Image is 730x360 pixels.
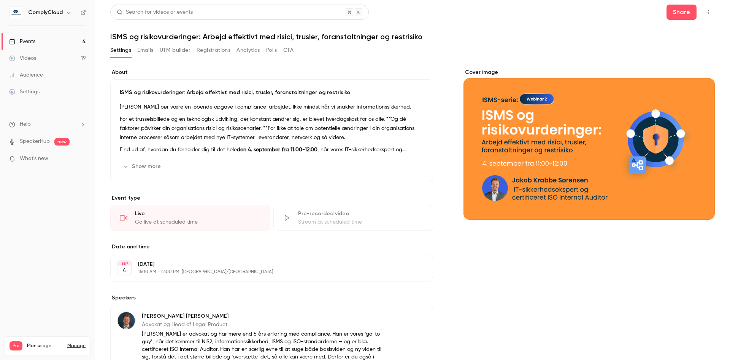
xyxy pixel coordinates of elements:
span: What's new [20,155,48,163]
button: Settings [110,44,131,56]
button: Show more [120,160,165,173]
h1: ISMS og risikovurderinger: Arbejd effektivt med risici, trusler, foranstaltninger og restrisiko [110,32,715,41]
button: Emails [137,44,153,56]
button: Analytics [236,44,260,56]
img: ComplyCloud [10,6,22,19]
div: Events [9,38,35,45]
div: Pre-recorded videoStream at scheduled time [273,205,433,231]
a: SpeakerHub [20,138,50,146]
p: ISMS og risikovurderinger: Arbejd effektivt med risici, trusler, foranstaltninger og restrisiko [120,89,424,96]
label: About [110,69,433,76]
a: Manage [67,343,86,349]
button: Polls [266,44,277,56]
label: Speakers [110,294,433,302]
div: Go live at scheduled time [135,218,261,226]
p: Find ud af, hvordan du forholder dig til det hele , når vores IT-sikkerhedsekspert og certificere... [120,145,424,154]
p: [DATE] [138,261,393,268]
div: Settings [9,88,40,96]
p: Advokat og Head of Legal Product [142,321,384,328]
div: Search for videos or events [117,8,193,16]
div: SEP [117,261,131,266]
p: [PERSON_NAME] [PERSON_NAME] [142,312,384,320]
label: Cover image [463,69,715,76]
img: Jakob Krabbe Sørensen [117,312,135,330]
p: Event type [110,194,433,202]
span: Plan usage [27,343,63,349]
p: [PERSON_NAME] bør være en løbende opgave i compliance-arbejdet. Ikke mindst når vi snakker inform... [120,102,424,112]
button: Registrations [197,44,230,56]
div: Live [135,210,261,218]
div: Pre-recorded video [298,210,424,218]
p: 4 [122,267,126,274]
button: UTM builder [160,44,190,56]
div: LiveGo live at scheduled time [110,205,270,231]
strong: den 4. september fra 11:00-12:00 [237,147,317,152]
button: Share [667,5,697,20]
button: CTA [283,44,294,56]
h6: ComplyCloud [28,9,63,16]
p: 11:00 AM - 12:00 PM, [GEOGRAPHIC_DATA]/[GEOGRAPHIC_DATA] [138,269,393,275]
section: Cover image [463,69,715,220]
div: Stream at scheduled time [298,218,424,226]
span: Help [20,120,31,128]
span: new [54,138,70,146]
span: Pro [10,341,22,350]
p: For et trusselsbillede og en teknologisk udvikling, der konstant ændrer sig, er blevet hverdagsko... [120,115,424,142]
div: Audience [9,71,43,79]
li: help-dropdown-opener [9,120,86,128]
div: Videos [9,54,36,62]
label: Date and time [110,243,433,251]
